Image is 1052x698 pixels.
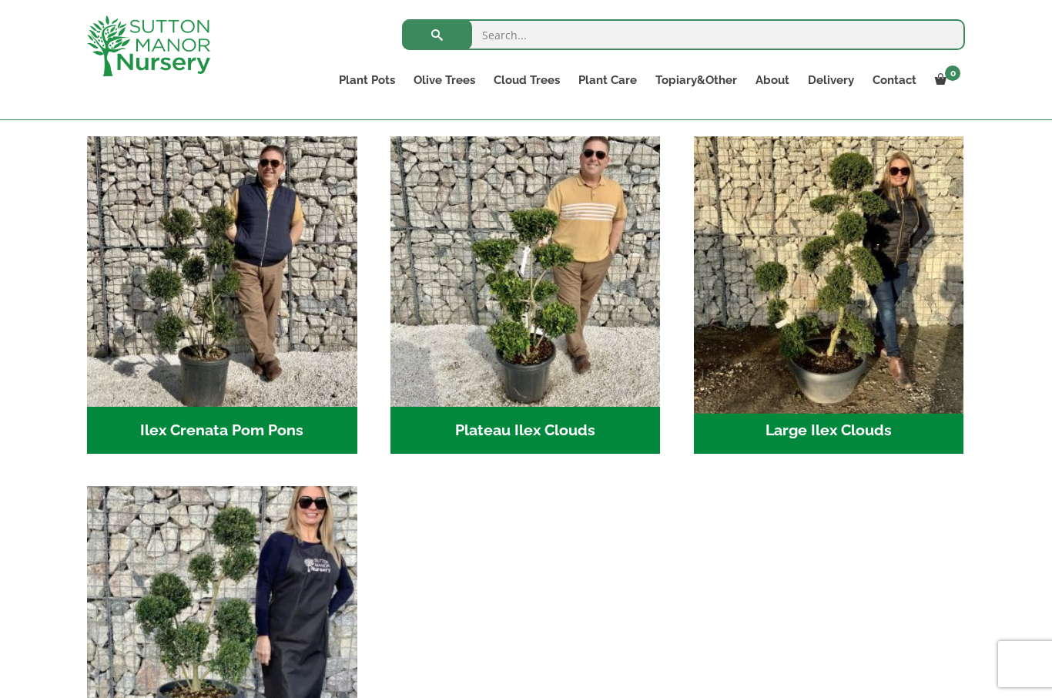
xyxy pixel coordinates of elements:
[926,69,965,91] a: 0
[687,129,970,413] img: Large Ilex Clouds
[87,136,357,407] img: Ilex Crenata Pom Pons
[945,65,960,81] span: 0
[646,69,746,91] a: Topiary&Other
[799,69,863,91] a: Delivery
[87,136,357,454] a: Visit product category Ilex Crenata Pom Pons
[390,136,661,454] a: Visit product category Plateau Ilex Clouds
[402,19,965,50] input: Search...
[694,407,964,455] h2: Large Ilex Clouds
[87,15,210,76] img: logo
[330,69,404,91] a: Plant Pots
[390,407,661,455] h2: Plateau Ilex Clouds
[484,69,569,91] a: Cloud Trees
[404,69,484,91] a: Olive Trees
[390,136,661,407] img: Plateau Ilex Clouds
[863,69,926,91] a: Contact
[87,407,357,455] h2: Ilex Crenata Pom Pons
[746,69,799,91] a: About
[569,69,646,91] a: Plant Care
[694,136,964,454] a: Visit product category Large Ilex Clouds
